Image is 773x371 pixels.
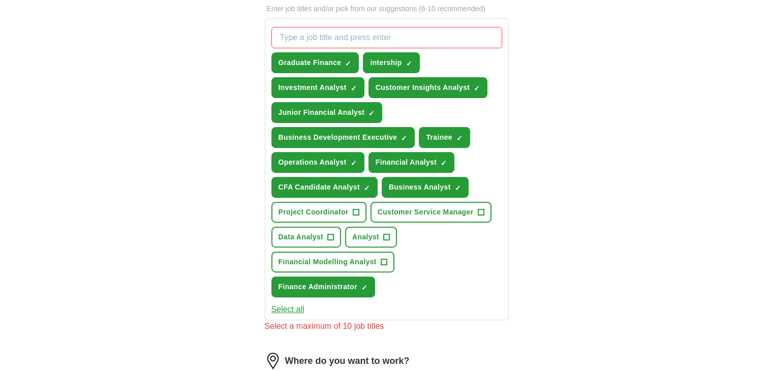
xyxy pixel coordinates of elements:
[345,227,397,248] button: Analyst
[370,57,401,68] span: intership
[285,354,410,368] label: Where do you want to work?
[271,276,375,297] button: Finance Administrator✓
[376,157,437,168] span: Financial Analyst
[368,109,375,117] span: ✓
[279,57,342,68] span: Graduate Finance
[265,320,509,332] div: Select a maximum of 10 job titles
[279,232,324,242] span: Data Analyst
[279,182,360,193] span: CFA Candidate Analyst
[271,252,394,272] button: Financial Modelling Analyst
[455,184,461,192] span: ✓
[370,202,491,223] button: Customer Service Manager
[271,102,383,123] button: Junior Financial Analyst✓
[368,77,488,98] button: Customer Insights Analyst✓
[363,52,419,73] button: intership✓
[389,182,451,193] span: Business Analyst
[382,177,469,198] button: Business Analyst✓
[279,257,377,267] span: Financial Modelling Analyst
[364,184,370,192] span: ✓
[271,227,342,248] button: Data Analyst
[271,52,359,73] button: Graduate Finance✓
[265,4,509,14] p: Enter job titles and/or pick from our suggestions (6-10 recommended)
[271,202,366,223] button: Project Coordinator
[419,127,470,148] button: Trainee✓
[361,284,367,292] span: ✓
[345,59,351,68] span: ✓
[351,84,357,92] span: ✓
[271,177,378,198] button: CFA Candidate Analyst✓
[441,159,447,167] span: ✓
[352,232,379,242] span: Analyst
[456,134,462,142] span: ✓
[279,132,397,143] span: Business Development Executive
[265,353,281,369] img: location.png
[401,134,407,142] span: ✓
[474,84,480,92] span: ✓
[279,207,349,218] span: Project Coordinator
[271,77,364,98] button: Investment Analyst✓
[351,159,357,167] span: ✓
[271,152,364,173] button: Operations Analyst✓
[279,107,365,118] span: Junior Financial Analyst
[426,132,452,143] span: Trainee
[279,82,347,93] span: Investment Analyst
[271,303,304,316] button: Select all
[406,59,412,68] span: ✓
[271,27,502,48] input: Type a job title and press enter
[279,157,347,168] span: Operations Analyst
[279,282,357,292] span: Finance Administrator
[368,152,455,173] button: Financial Analyst✓
[378,207,474,218] span: Customer Service Manager
[376,82,470,93] span: Customer Insights Analyst
[271,127,415,148] button: Business Development Executive✓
